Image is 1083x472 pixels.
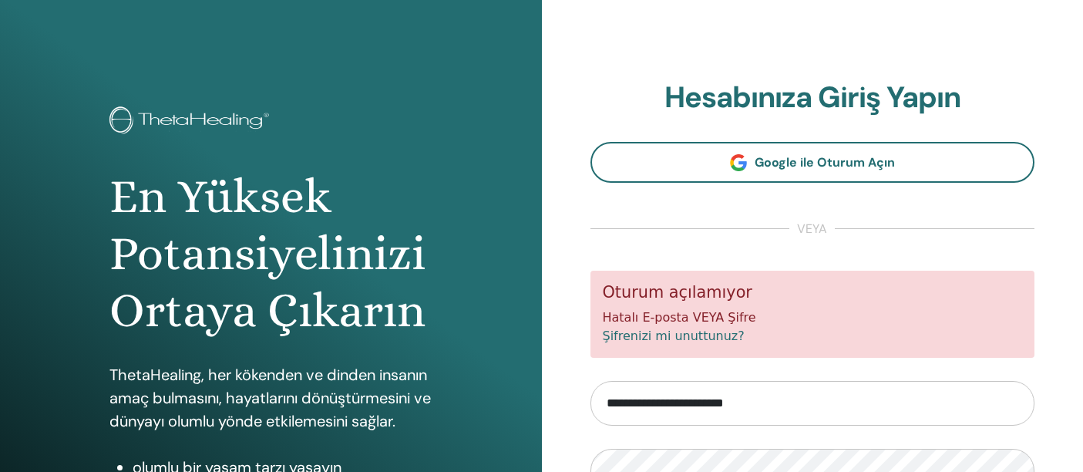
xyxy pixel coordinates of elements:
[755,154,895,170] font: Google ile Oturum Açın
[664,78,960,116] font: Hesabınıza Giriş Yapın
[603,329,745,343] a: Şifrenizi mi unuttunuz?
[603,283,752,302] font: Oturum açılamıyor
[797,221,827,237] font: veya
[603,310,756,325] font: Hatalı E-posta VEYA Şifre
[109,365,431,431] font: ThetaHealing, her kökenden ve dinden insanın amaç bulmasını, hayatlarını dönüştürmesini ve dünyay...
[109,169,425,339] font: En Yüksek Potansiyelinizi Ortaya Çıkarın
[590,142,1035,183] a: Google ile Oturum Açın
